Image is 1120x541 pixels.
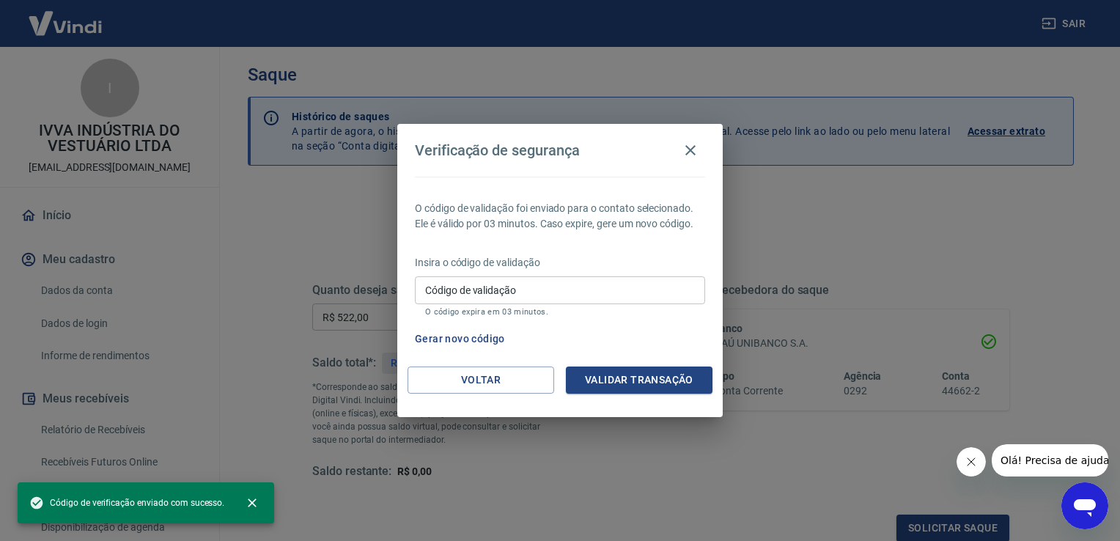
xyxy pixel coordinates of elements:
[236,487,268,519] button: close
[409,325,511,353] button: Gerar novo código
[9,10,123,22] span: Olá! Precisa de ajuda?
[425,307,695,317] p: O código expira em 03 minutos.
[415,141,580,159] h4: Verificação de segurança
[992,444,1108,476] iframe: Mensagem da empresa
[957,447,986,476] iframe: Fechar mensagem
[415,201,705,232] p: O código de validação foi enviado para o contato selecionado. Ele é válido por 03 minutos. Caso e...
[415,255,705,270] p: Insira o código de validação
[408,367,554,394] button: Voltar
[566,367,712,394] button: Validar transação
[1061,482,1108,529] iframe: Botão para abrir a janela de mensagens
[29,496,224,510] span: Código de verificação enviado com sucesso.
